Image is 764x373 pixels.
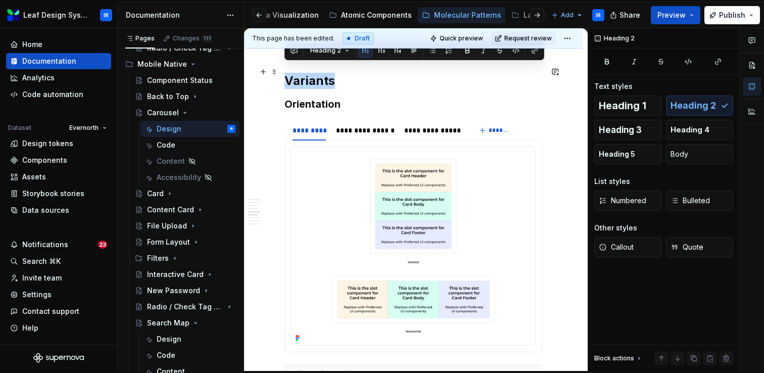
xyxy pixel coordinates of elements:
a: New Password [131,283,240,299]
div: Carousel [147,108,179,118]
div: Page tree [23,5,319,25]
a: Storybook stories [6,185,111,202]
div: Radio / Check Tag Group [147,302,223,312]
button: Evernorth [65,121,111,135]
span: Quote [671,242,703,252]
button: Numbered [594,191,662,211]
div: Molecular Patterns [434,10,501,20]
div: Content [157,156,185,166]
div: Search ⌘K [22,256,61,266]
span: Preview [657,10,686,20]
div: Interactive Card [147,269,204,279]
button: Leaf Design SystemIR [2,4,115,26]
button: Heading 3 [594,120,662,140]
span: Callout [599,242,634,252]
a: Design [140,331,240,347]
div: Dataset [8,124,31,132]
a: Back to Top [131,88,240,105]
div: IR [596,11,601,19]
button: Add [548,8,586,22]
span: Heading 1 [599,101,646,111]
button: Publish [704,6,760,24]
div: Analytics [22,73,55,83]
button: Bulleted [666,191,734,211]
div: Changes [173,34,212,42]
div: Pages [125,34,155,42]
a: Radio / Check Tag Group [131,299,240,315]
div: Code automation [22,89,83,100]
span: 23 [98,241,107,249]
h3: Orientation [284,97,542,111]
div: Other styles [594,223,637,233]
div: Code [157,350,175,360]
a: File Upload [131,218,240,234]
div: Documentation [22,56,76,66]
a: DesignIR [140,121,240,137]
span: Evernorth [69,124,99,132]
span: Heading 4 [671,125,709,135]
button: Quick preview [427,31,488,45]
div: Filters [131,250,240,266]
div: Mobile Native [121,56,240,72]
a: Interactive Card [131,266,240,283]
div: Card [147,189,164,199]
a: Settings [6,287,111,303]
span: Add [561,11,574,19]
div: Components [22,155,67,165]
button: Heading 4 [666,120,734,140]
a: Code automation [6,86,111,103]
img: 6e787e26-f4c0-4230-8924-624fe4a2d214.png [7,9,19,21]
a: Molecular Patterns [418,7,505,23]
span: Heading 3 [599,125,642,135]
div: Component Status [147,75,213,85]
div: Design [157,124,181,134]
div: Mobile Native [137,59,187,69]
button: Contact support [6,303,111,319]
a: Form Layout [131,234,240,250]
div: Help [22,323,38,333]
span: Body [671,149,688,159]
a: Component Status [131,72,240,88]
a: Home [6,36,111,53]
a: Assets [6,169,111,185]
button: Search ⌘K [6,253,111,269]
div: Draft [343,32,374,44]
div: Atomic Components [341,10,412,20]
div: Filters [147,253,169,263]
div: Design tokens [22,138,73,149]
a: Carousel [131,105,240,121]
span: 111 [202,34,212,42]
div: Content Card [147,205,194,215]
span: Request review [504,34,552,42]
div: Notifications [22,240,68,250]
div: Code [157,140,175,150]
button: Callout [594,237,662,257]
a: Documentation [6,53,111,69]
button: Quote [666,237,734,257]
h2: Variants [284,73,542,89]
div: Design [157,334,181,344]
div: Contact support [22,306,79,316]
button: Share [605,6,647,24]
div: Accessibility [157,172,201,182]
div: File Upload [147,221,187,231]
span: Heading 2 [310,46,341,55]
div: IR [104,11,109,19]
span: Quick preview [440,34,483,42]
span: Bulleted [671,196,710,206]
button: Heading 5 [594,144,662,164]
a: Accessibility [140,169,240,185]
a: Components [6,152,111,168]
button: Request review [492,31,556,45]
div: Leaf Design System [23,10,88,20]
a: Card [131,185,240,202]
img: 3e97023d-17df-4b80-b645-1f8e0b92853e.png [292,147,535,345]
div: Assets [22,172,46,182]
span: Share [619,10,640,20]
a: Invite team [6,270,111,286]
span: Numbered [599,196,646,206]
a: Code [140,347,240,363]
div: Home [22,39,42,50]
div: Documentation [126,10,221,20]
span: Publish [719,10,745,20]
